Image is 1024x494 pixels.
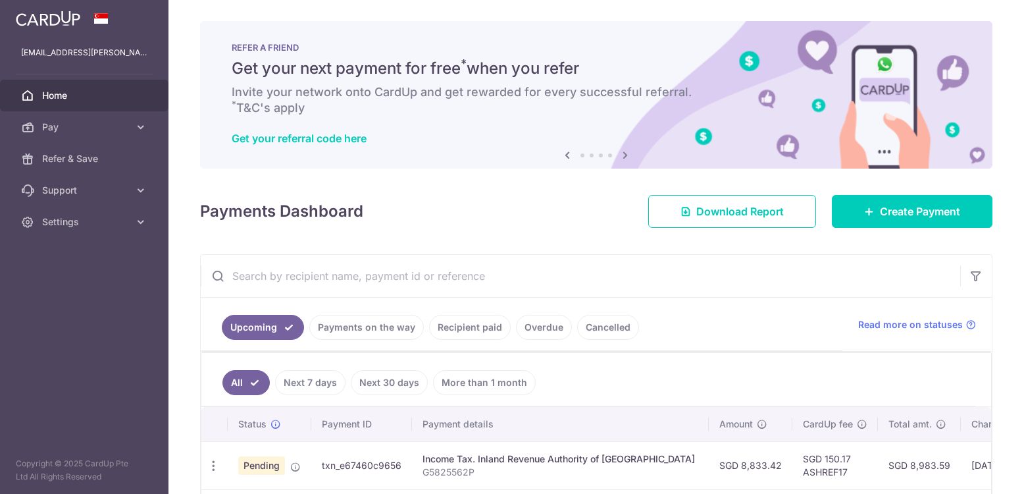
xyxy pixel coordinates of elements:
span: Status [238,418,267,431]
span: Download Report [696,204,784,219]
span: Read more on statuses [858,318,963,331]
h6: Invite your network onto CardUp and get rewarded for every successful referral. T&C's apply [232,84,961,116]
a: More than 1 month [433,370,536,395]
span: Refer & Save [42,152,129,165]
a: Download Report [648,195,816,228]
span: Settings [42,215,129,229]
a: Next 7 days [275,370,346,395]
h4: Payments Dashboard [200,200,363,223]
a: Overdue [516,315,572,340]
a: Payments on the way [309,315,424,340]
span: Pay [42,121,129,134]
p: G5825562P [422,466,698,479]
td: SGD 150.17 ASHREF17 [792,441,878,489]
img: CardUp [16,11,80,26]
h5: Get your next payment for free when you refer [232,58,961,79]
a: Next 30 days [351,370,428,395]
a: Upcoming [222,315,304,340]
a: Cancelled [577,315,639,340]
p: [EMAIL_ADDRESS][PERSON_NAME][DOMAIN_NAME] [21,46,147,59]
td: txn_e67460c9656 [311,441,412,489]
a: Recipient paid [429,315,511,340]
iframe: Opens a widget where you can find more information [940,454,1011,487]
span: Pending [238,456,285,475]
a: Read more on statuses [858,318,976,331]
a: Create Payment [832,195,992,228]
td: SGD 8,983.59 [878,441,961,489]
span: Support [42,184,129,197]
a: Get your referral code here [232,132,367,145]
input: Search by recipient name, payment id or reference [201,255,960,297]
th: Payment ID [311,407,412,441]
span: CardUp fee [803,418,853,431]
span: Amount [719,418,753,431]
a: All [222,370,270,395]
div: Income Tax. Inland Revenue Authority of [GEOGRAPHIC_DATA] [422,453,698,466]
span: Create Payment [880,204,960,219]
span: Home [42,89,129,102]
span: Total amt. [888,418,932,431]
p: REFER A FRIEND [232,42,961,53]
td: SGD 8,833.42 [709,441,792,489]
th: Payment details [412,407,709,441]
img: RAF banner [200,21,992,169]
